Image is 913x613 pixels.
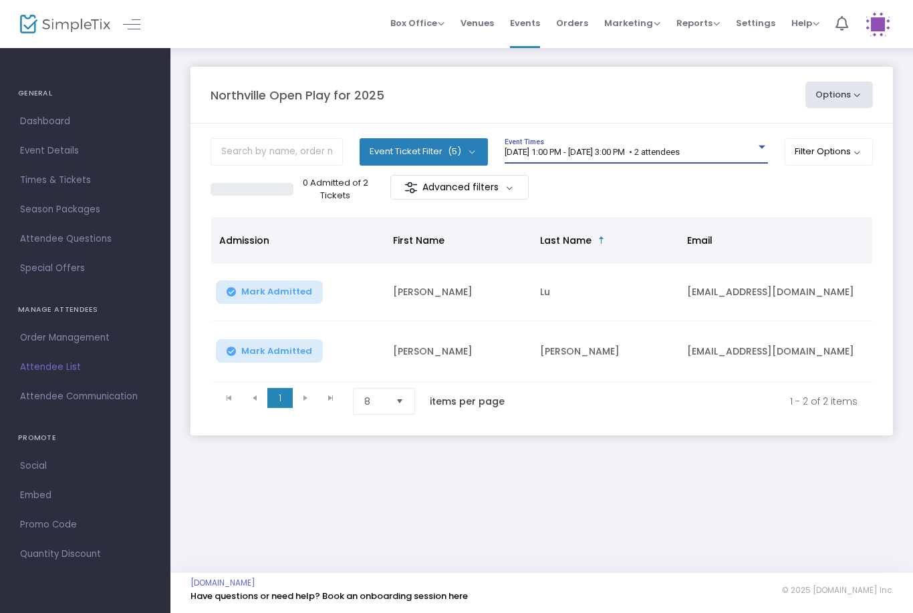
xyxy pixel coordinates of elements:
span: Quantity Discount [20,546,150,563]
td: [PERSON_NAME] [532,321,679,382]
h4: MANAGE ATTENDEES [18,296,152,323]
td: [PERSON_NAME] [385,321,532,382]
button: Event Ticket Filter(5) [360,138,488,165]
td: [EMAIL_ADDRESS][DOMAIN_NAME] [679,321,880,382]
span: Season Packages [20,201,150,218]
h4: PROMOTE [18,425,152,451]
span: Embed [20,487,150,504]
span: Events [510,6,540,40]
m-panel-title: Northville Open Play for 2025 [211,86,384,104]
span: Attendee Questions [20,230,150,248]
button: Filter Options [785,138,874,165]
button: Mark Admitted [216,280,323,304]
span: First Name [393,234,444,247]
kendo-pager-info: 1 - 2 of 2 items [533,388,858,415]
span: Admission [219,234,269,247]
p: 0 Admitted of 2 Tickets [299,176,372,202]
span: Help [791,17,819,29]
a: [DOMAIN_NAME] [190,578,255,588]
div: Data table [211,217,872,382]
button: Mark Admitted [216,339,323,363]
span: Event Details [20,142,150,160]
span: Venues [461,6,494,40]
span: Email [687,234,712,247]
span: Promo Code [20,516,150,534]
span: Sortable [596,235,607,246]
td: [PERSON_NAME] [385,264,532,321]
td: Lu [532,264,679,321]
span: Dashboard [20,113,150,130]
span: © 2025 [DOMAIN_NAME] Inc. [782,585,893,596]
span: Marketing [604,17,660,29]
span: Attendee Communication [20,388,150,405]
input: Search by name, order number, email, ip address [211,138,343,166]
span: Mark Admitted [241,286,312,297]
img: filter [404,181,418,194]
button: Select [390,389,409,414]
span: Settings [736,6,775,40]
span: Orders [556,6,588,40]
span: 8 [364,395,385,408]
span: Special Offers [20,260,150,277]
span: Page 1 [267,388,293,408]
label: items per page [430,395,505,408]
button: Options [805,81,874,108]
span: Order Management [20,329,150,347]
h4: GENERAL [18,80,152,107]
span: Reports [676,17,720,29]
a: Have questions or need help? Book an onboarding session here [190,590,468,602]
span: Times & Tickets [20,172,150,189]
span: [DATE] 1:00 PM - [DATE] 3:00 PM • 2 attendees [505,147,680,157]
span: Social [20,457,150,475]
span: Attendee List [20,359,150,376]
m-button: Advanced filters [390,175,529,200]
span: Mark Admitted [241,346,312,357]
span: Last Name [540,234,592,247]
span: (5) [448,146,461,157]
span: Box Office [390,17,444,29]
td: [EMAIL_ADDRESS][DOMAIN_NAME] [679,264,880,321]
